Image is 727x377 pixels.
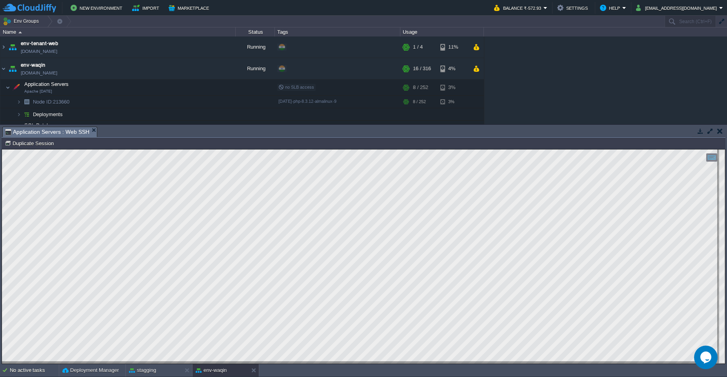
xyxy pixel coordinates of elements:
[600,3,622,13] button: Help
[33,99,53,105] span: Node ID:
[278,99,336,104] span: [DATE]-php-8.3.12-almalinux-9
[169,3,211,13] button: Marketplace
[236,27,274,36] div: Status
[16,96,21,108] img: AMDAwAAAACH5BAEAAAAALAAAAAABAAEAAAICRAEAOw==
[196,366,227,374] button: env-waqin
[0,36,7,58] img: AMDAwAAAACH5BAEAAAAALAAAAAABAAEAAAICRAEAOw==
[440,36,466,58] div: 11%
[440,96,466,108] div: 3%
[7,58,18,79] img: AMDAwAAAACH5BAEAAAAALAAAAAABAAEAAAICRAEAOw==
[413,80,428,95] div: 8 / 252
[236,36,275,58] div: Running
[494,3,543,13] button: Balance ₹-572.93
[21,69,57,77] a: [DOMAIN_NAME]
[21,61,45,69] a: env-waqin
[16,108,21,120] img: AMDAwAAAACH5BAEAAAAALAAAAAABAAEAAAICRAEAOw==
[71,3,125,13] button: New Environment
[24,81,70,87] a: Application ServersApache [DATE]
[32,98,71,105] a: Node ID:213660
[440,58,466,79] div: 4%
[24,122,62,129] span: SQL Databases
[5,140,56,147] button: Duplicate Session
[413,96,426,108] div: 8 / 252
[21,40,58,47] a: env-tenant-web
[0,58,7,79] img: AMDAwAAAACH5BAEAAAAALAAAAAABAAEAAAICRAEAOw==
[275,27,400,36] div: Tags
[401,27,483,36] div: Usage
[10,364,59,377] div: No active tasks
[5,121,10,137] img: AMDAwAAAACH5BAEAAAAALAAAAAABAAEAAAICRAEAOw==
[32,111,64,118] a: Deployments
[24,89,52,94] span: Apache [DATE]
[21,96,32,108] img: AMDAwAAAACH5BAEAAAAALAAAAAABAAEAAAICRAEAOw==
[3,16,42,27] button: Env Groups
[62,366,119,374] button: Deployment Manager
[413,36,423,58] div: 1 / 4
[129,366,156,374] button: stagging
[24,122,62,128] a: SQL Databases
[636,3,719,13] button: [EMAIL_ADDRESS][DOMAIN_NAME]
[440,121,466,137] div: 31%
[5,80,10,95] img: AMDAwAAAACH5BAEAAAAALAAAAAABAAEAAAICRAEAOw==
[32,98,71,105] span: 213660
[1,27,235,36] div: Name
[21,47,57,55] a: [DOMAIN_NAME]
[5,127,89,137] span: Application Servers : Web SSH
[21,108,32,120] img: AMDAwAAAACH5BAEAAAAALAAAAAABAAEAAAICRAEAOw==
[557,3,590,13] button: Settings
[11,80,22,95] img: AMDAwAAAACH5BAEAAAAALAAAAAABAAEAAAICRAEAOw==
[413,58,431,79] div: 16 / 316
[236,58,275,79] div: Running
[18,31,22,33] img: AMDAwAAAACH5BAEAAAAALAAAAAABAAEAAAICRAEAOw==
[7,36,18,58] img: AMDAwAAAACH5BAEAAAAALAAAAAABAAEAAAICRAEAOw==
[440,80,466,95] div: 3%
[278,85,314,89] span: no SLB access
[11,121,22,137] img: AMDAwAAAACH5BAEAAAAALAAAAAABAAEAAAICRAEAOw==
[3,3,56,13] img: CloudJiffy
[694,346,719,369] iframe: chat widget
[132,3,162,13] button: Import
[413,121,425,137] div: 8 / 64
[24,81,70,87] span: Application Servers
